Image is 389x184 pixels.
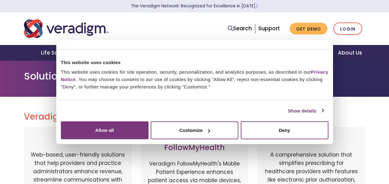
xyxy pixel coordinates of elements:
div: This website uses cookies [61,59,328,66]
a: Show details [288,107,324,114]
h3: Veradigm FollowMyHealth [147,134,242,152]
button: Customize [151,121,238,139]
a: Support [258,25,280,32]
button: Deny [241,121,328,139]
a: The Veradigm Network: Recognized for Excellence in [DATE]Learn More [131,3,258,9]
h2: Veradigm Solutions [24,112,365,122]
a: Search [228,24,252,33]
h1: Solution Login [24,70,365,82]
span: Learn More [256,3,258,9]
a: Login [333,22,362,35]
button: Allow all [61,121,149,139]
h3: Payerpath [30,134,125,143]
img: Veradigm logo [24,18,109,39]
a: Life Sciences [34,45,85,61]
div: This website uses cookies for site operation, security, personalization, and analytics purposes, ... [61,68,328,91]
a: Get Demo [290,23,327,35]
a: About Us [331,45,369,61]
a: Privacy Notice [61,69,328,82]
